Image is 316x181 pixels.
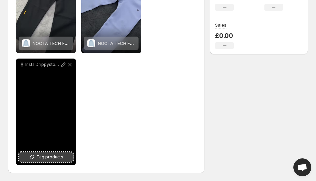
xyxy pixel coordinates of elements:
[87,39,95,47] img: NOCTA TECH FLEECE
[33,41,77,46] span: NOCTA TECH FLEECE
[19,152,73,162] button: Tag products
[293,158,311,176] div: Open chat
[215,22,226,28] h3: Sales
[215,32,234,40] p: £0.00
[22,39,30,47] img: NOCTA TECH FLEECE
[37,154,63,160] span: Tag products
[16,59,76,165] div: Insta Drippystorede nikenocta nike nocta yellowTag products
[25,62,60,67] p: Insta Drippystorede nikenocta nike nocta yellow
[98,41,143,46] span: NOCTA TECH FLEECE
